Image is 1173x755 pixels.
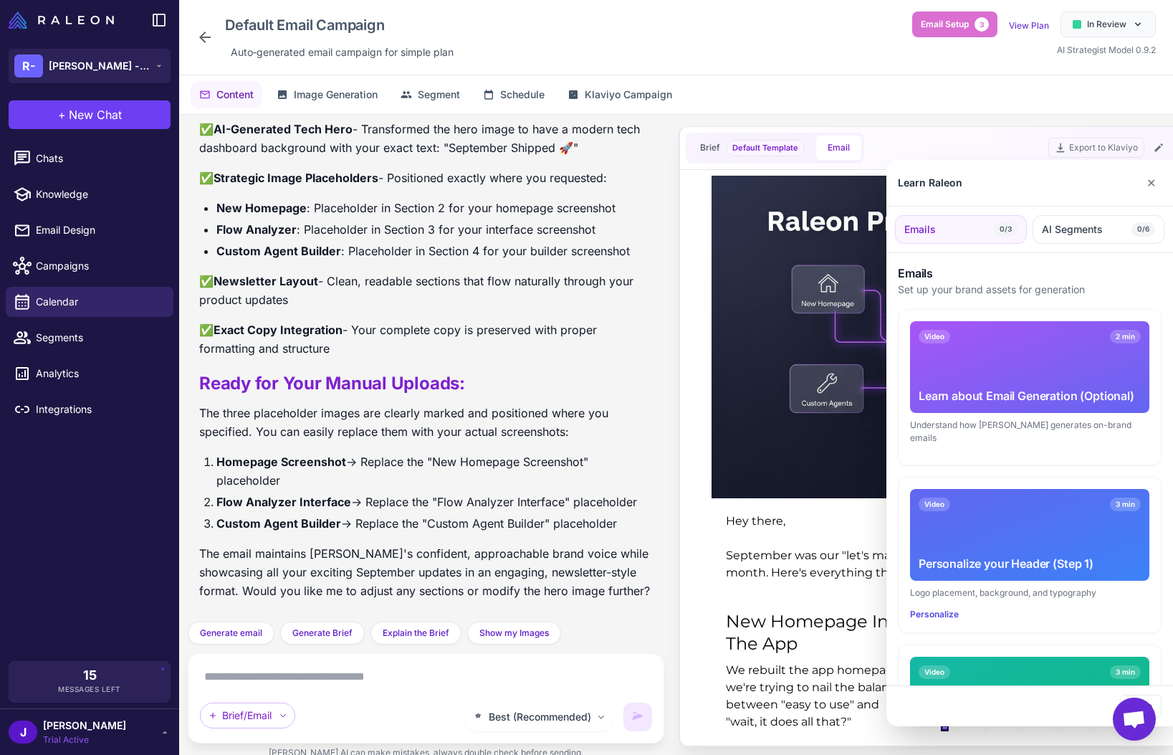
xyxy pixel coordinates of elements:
p: New Homepage In The App [23,435,209,479]
span: 3 min [1110,498,1141,511]
button: Close [1141,168,1162,197]
span: Video [919,665,950,679]
button: Personalize [910,608,959,621]
div: Open chat [1113,698,1156,741]
span: 0/3 [994,222,1018,237]
span: 3 min [1110,665,1141,679]
div: Learn about Email Generation (Optional) [919,387,1141,404]
img: New Raleon homepage screenshot [238,435,424,556]
div: Personalize your Header (Step 1) [919,555,1141,572]
div: Logo placement, background, and typography [910,587,1149,599]
span: Video [919,330,950,343]
button: Emails0/3 [895,215,1027,244]
button: AI Segments0/6 [1033,215,1164,244]
p: Set up your brand assets for generation [898,282,1162,298]
button: Close [1120,695,1162,718]
div: Hey there, September was our "let's make sure they can automate more" month. Here's everything th... [23,337,424,406]
span: Video [919,498,950,511]
span: Emails [904,222,936,237]
span: 2 min [1110,330,1141,343]
p: We rebuilt the app homepage -we're trying to nail the balance between "easy to use" and "wait, it... [23,486,209,555]
div: Learn Raleon [898,175,962,191]
span: AI Segments [1042,222,1103,237]
div: Understand how [PERSON_NAME] generates on-brand emails [910,419,1149,445]
span: 0/6 [1131,222,1155,237]
h3: Emails [898,265,1162,282]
